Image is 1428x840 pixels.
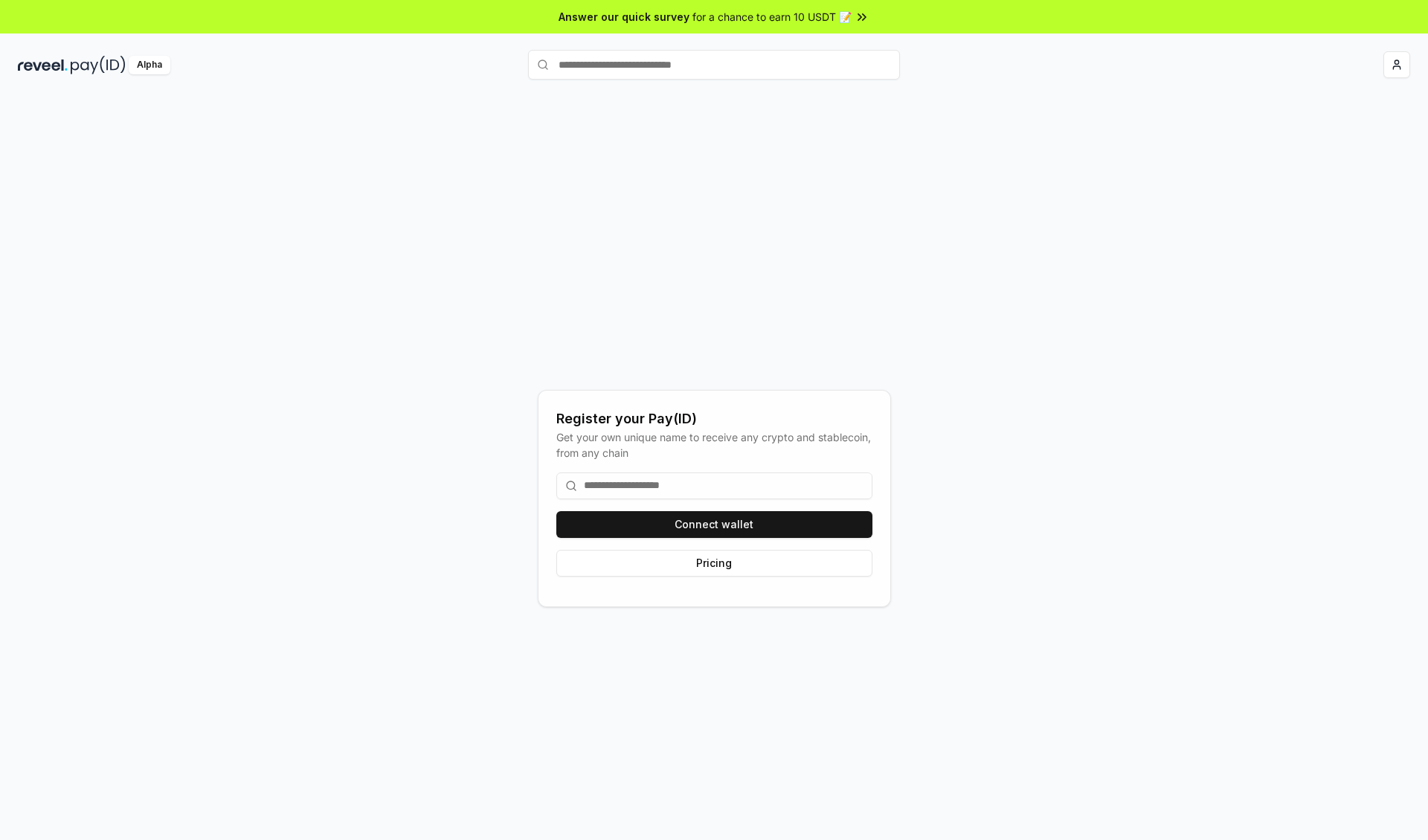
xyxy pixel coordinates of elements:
span: Answer our quick survey [559,9,689,25]
div: Register your Pay(ID) [556,408,872,429]
div: Alpha [129,56,170,74]
button: Pricing [556,550,872,577]
img: pay_id [71,56,126,74]
div: Get your own unique name to receive any crypto and stablecoin, from any chain [556,429,872,461]
button: Connect wallet [556,511,872,538]
img: reveel_dark [18,56,68,74]
span: for a chance to earn 10 USDT 📝 [692,9,852,25]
